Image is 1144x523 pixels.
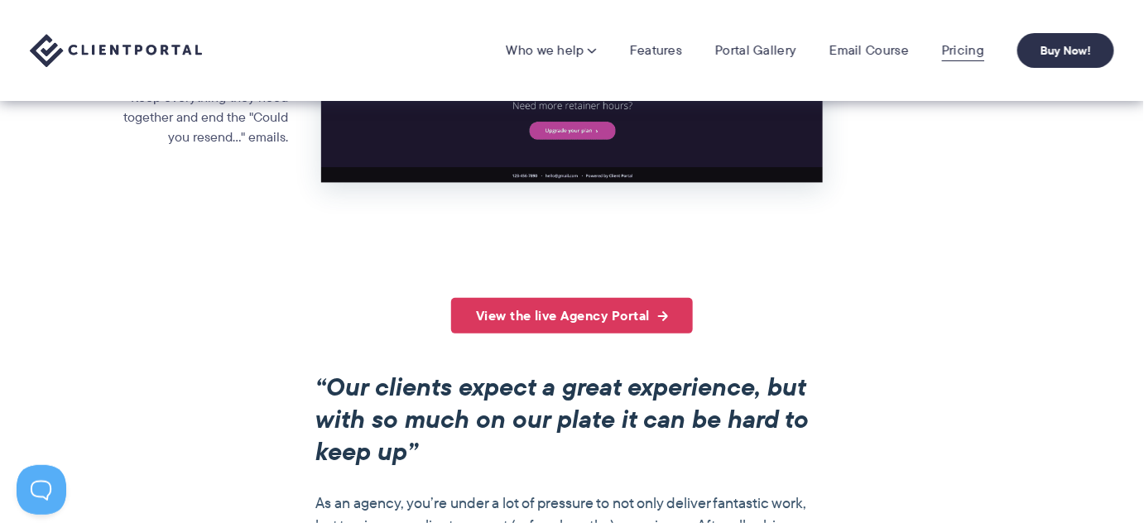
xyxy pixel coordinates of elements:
iframe: Toggle Customer Support [17,465,66,515]
em: “Our clients expect a great experience, but with so much on our plate it can be hard to keep up” [315,368,809,470]
a: Who we help [506,42,596,59]
a: View the live Agency Portal [451,298,694,333]
a: Features [630,42,682,59]
a: Pricing [942,42,984,59]
a: Portal Gallery [715,42,796,59]
a: Email Course [829,42,909,59]
a: Buy Now! [1017,33,1114,68]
